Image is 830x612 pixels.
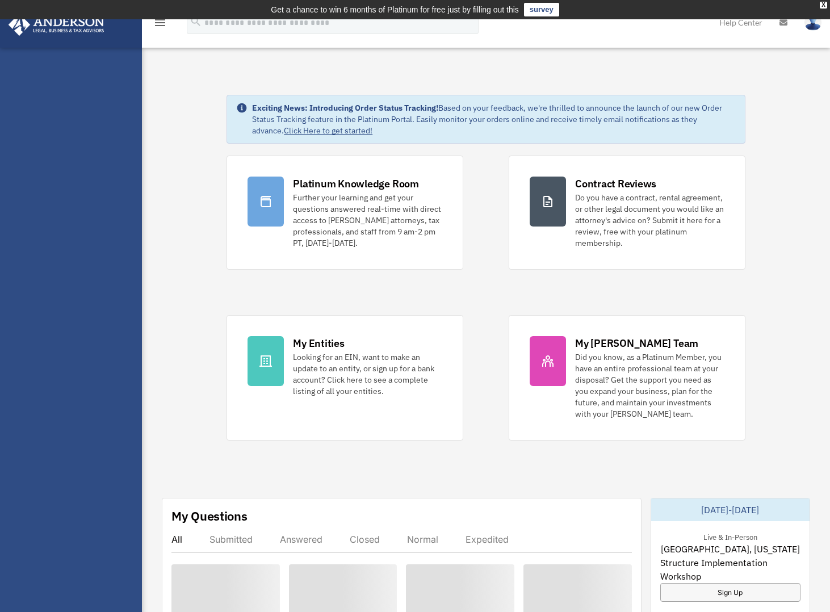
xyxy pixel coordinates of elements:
div: Platinum Knowledge Room [293,177,419,191]
div: Live & In-Person [694,530,766,542]
div: Normal [407,534,438,545]
div: close [820,2,827,9]
a: menu [153,20,167,30]
a: survey [524,3,559,16]
div: Expedited [466,534,509,545]
a: My Entities Looking for an EIN, want to make an update to an entity, or sign up for a bank accoun... [227,315,463,441]
div: Looking for an EIN, want to make an update to an entity, or sign up for a bank account? Click her... [293,351,442,397]
div: Submitted [209,534,253,545]
div: Further your learning and get your questions answered real-time with direct access to [PERSON_NAM... [293,192,442,249]
img: Anderson Advisors Platinum Portal [5,14,108,36]
a: Sign Up [660,583,801,602]
a: Click Here to get started! [284,125,372,136]
div: All [171,534,182,545]
div: My Questions [171,508,248,525]
span: Structure Implementation Workshop [660,556,801,583]
div: My [PERSON_NAME] Team [575,336,698,350]
img: User Pic [804,14,821,31]
div: Contract Reviews [575,177,656,191]
div: [DATE]-[DATE] [651,498,810,521]
strong: Exciting News: Introducing Order Status Tracking! [252,103,438,113]
div: Answered [280,534,322,545]
div: Closed [350,534,380,545]
span: [GEOGRAPHIC_DATA], [US_STATE] [661,542,800,556]
div: Based on your feedback, we're thrilled to announce the launch of our new Order Status Tracking fe... [252,102,736,136]
div: Get a chance to win 6 months of Platinum for free just by filling out this [271,3,519,16]
a: My [PERSON_NAME] Team Did you know, as a Platinum Member, you have an entire professional team at... [509,315,745,441]
i: menu [153,16,167,30]
div: Did you know, as a Platinum Member, you have an entire professional team at your disposal? Get th... [575,351,724,420]
i: search [190,15,202,28]
div: Do you have a contract, rental agreement, or other legal document you would like an attorney's ad... [575,192,724,249]
a: Platinum Knowledge Room Further your learning and get your questions answered real-time with dire... [227,156,463,270]
div: My Entities [293,336,344,350]
a: Contract Reviews Do you have a contract, rental agreement, or other legal document you would like... [509,156,745,270]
